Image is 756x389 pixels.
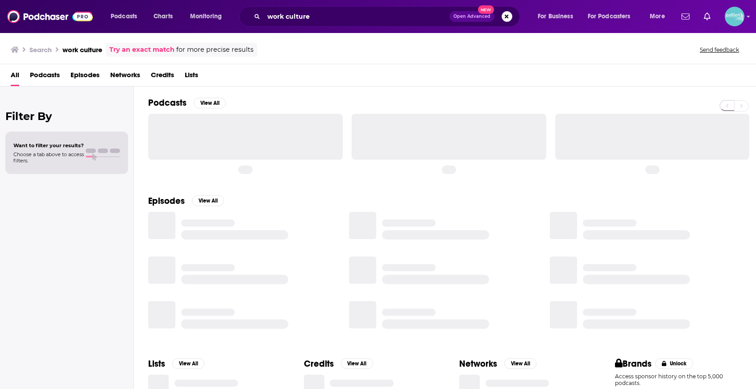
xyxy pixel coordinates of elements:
[71,68,100,86] a: Episodes
[341,358,373,369] button: View All
[678,9,693,24] a: Show notifications dropdown
[615,358,652,369] h2: Brands
[109,45,174,55] a: Try an exact match
[304,358,373,369] a: CreditsView All
[194,98,226,108] button: View All
[615,373,742,386] p: Access sponsor history on the top 5,000 podcasts.
[29,46,52,54] h3: Search
[532,9,584,24] button: open menu
[700,9,714,24] a: Show notifications dropdown
[148,97,226,108] a: PodcastsView All
[248,6,528,27] div: Search podcasts, credits, & more...
[7,8,93,25] img: Podchaser - Follow, Share and Rate Podcasts
[459,358,497,369] h2: Networks
[148,97,187,108] h2: Podcasts
[148,358,204,369] a: ListsView All
[655,358,693,369] button: Unlock
[111,10,137,23] span: Podcasts
[725,7,744,26] img: User Profile
[104,9,149,24] button: open menu
[5,110,128,123] h2: Filter By
[110,68,140,86] a: Networks
[449,11,494,22] button: Open AdvancedNew
[62,46,102,54] h3: work culture
[151,68,174,86] a: Credits
[13,151,84,164] span: Choose a tab above to access filters.
[148,9,178,24] a: Charts
[504,358,536,369] button: View All
[184,9,233,24] button: open menu
[30,68,60,86] a: Podcasts
[453,14,490,19] span: Open Advanced
[725,7,744,26] span: Logged in as JessicaPellien
[264,9,449,24] input: Search podcasts, credits, & more...
[190,10,222,23] span: Monitoring
[11,68,19,86] a: All
[725,7,744,26] button: Show profile menu
[304,358,334,369] h2: Credits
[148,195,224,207] a: EpisodesView All
[644,9,676,24] button: open menu
[478,5,494,14] span: New
[538,10,573,23] span: For Business
[172,358,204,369] button: View All
[176,45,253,55] span: for more precise results
[588,10,631,23] span: For Podcasters
[148,195,185,207] h2: Episodes
[459,358,536,369] a: NetworksView All
[154,10,173,23] span: Charts
[185,68,198,86] a: Lists
[148,358,165,369] h2: Lists
[650,10,665,23] span: More
[192,195,224,206] button: View All
[697,46,742,54] button: Send feedback
[13,142,84,149] span: Want to filter your results?
[582,9,644,24] button: open menu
